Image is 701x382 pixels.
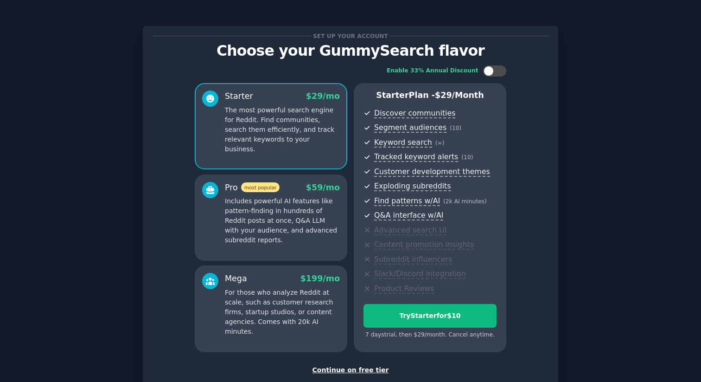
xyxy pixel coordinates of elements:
span: Segment audiences [374,123,446,133]
span: ( ∞ ) [435,140,445,146]
span: Keyword search [374,138,432,148]
div: Starter [225,91,253,102]
span: Set up your account [312,31,390,41]
span: Exploding subreddits [374,181,451,191]
span: most popular [241,182,280,192]
div: Try Starter for $10 [364,311,496,321]
span: ( 2k AI minutes ) [443,198,487,205]
span: Content promotion insights [374,240,474,250]
p: Starter Plan - [363,90,497,101]
div: Continue on free tier [153,365,548,375]
span: ( 10 ) [461,154,473,161]
span: $ 29 /mo [306,91,340,101]
p: For those who analyze Reddit at scale, such as customer research firms, startup studios, or conte... [225,288,340,337]
span: $ 59 /mo [306,183,340,192]
span: $ 29 /month [435,91,484,100]
div: 7 days trial, then $ 29 /month . Cancel anytime. [363,331,497,339]
div: Enable 33% Annual Discount [387,67,478,75]
span: Find patterns w/AI [374,196,440,206]
span: Q&A interface w/AI [374,211,443,220]
span: Advanced search UI [374,226,446,235]
span: Customer development themes [374,167,490,177]
span: Slack/Discord integration [374,269,466,279]
p: The most powerful search engine for Reddit. Find communities, search them efficiently, and track ... [225,105,340,154]
div: Mega [225,273,247,285]
span: Tracked keyword alerts [374,152,458,162]
span: Subreddit influencers [374,255,452,265]
p: Choose your GummySearch flavor [153,43,548,59]
p: Includes powerful AI features like pattern-finding in hundreds of Reddit posts at once, Q&A LLM w... [225,196,340,245]
button: TryStarterfor$10 [363,304,497,328]
div: Pro [225,182,280,194]
span: Discover communities [374,109,455,118]
span: $ 199 /mo [300,274,340,283]
span: Product Reviews [374,284,434,294]
span: ( 10 ) [450,125,461,131]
